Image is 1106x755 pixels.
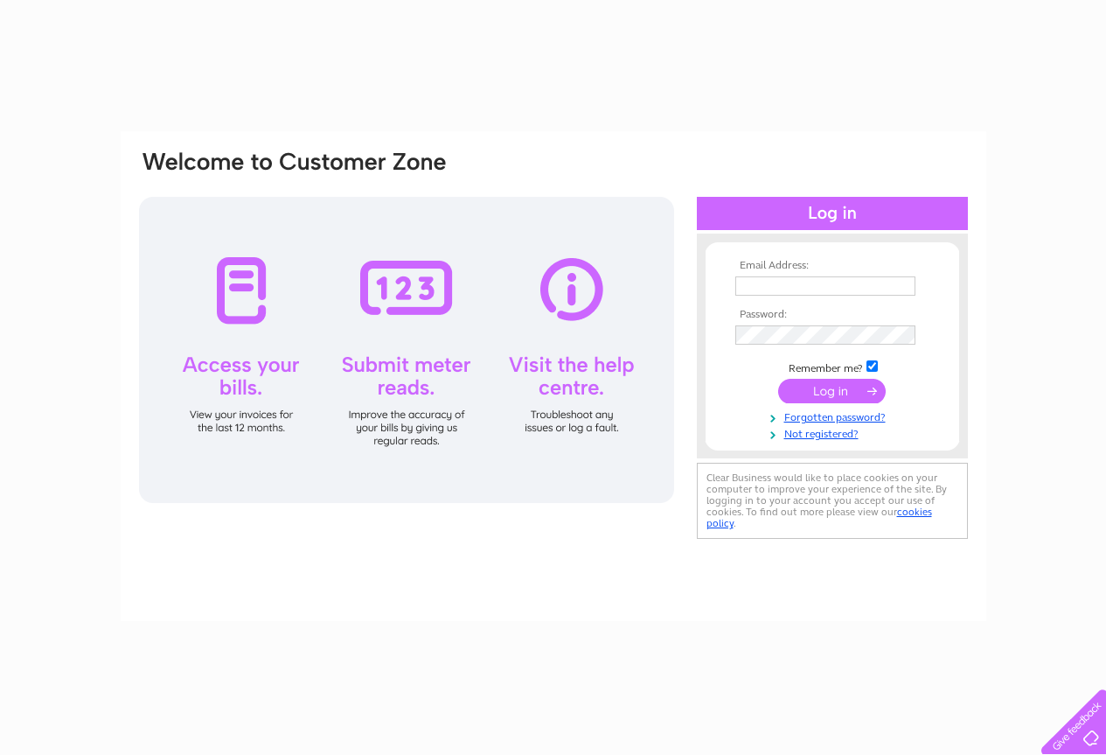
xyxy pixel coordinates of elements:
[706,506,932,529] a: cookies policy
[697,463,968,539] div: Clear Business would like to place cookies on your computer to improve your experience of the sit...
[778,379,886,403] input: Submit
[731,358,934,375] td: Remember me?
[731,260,934,272] th: Email Address:
[731,309,934,321] th: Password:
[735,408,934,424] a: Forgotten password?
[735,424,934,441] a: Not registered?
